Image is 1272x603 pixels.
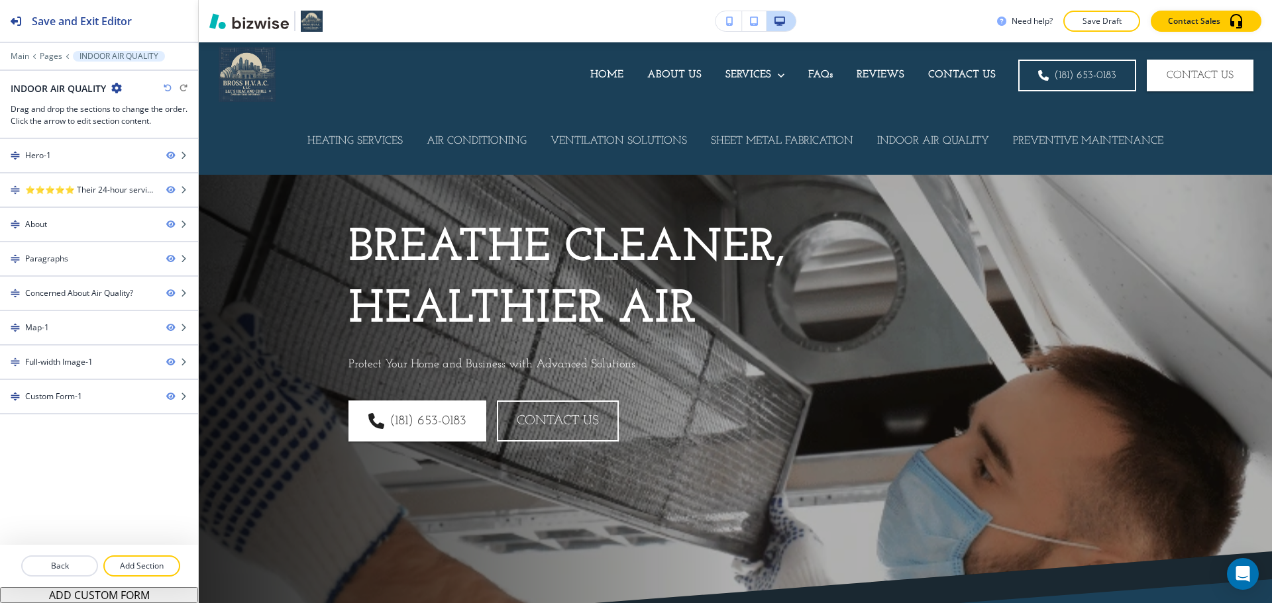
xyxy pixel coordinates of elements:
img: Drag [11,323,20,332]
img: Drag [11,392,20,401]
div: Map-1 [25,322,49,334]
div: Open Intercom Messenger [1227,558,1259,590]
div: Hero-1 [25,150,51,162]
a: (181) 653-0183 [348,400,486,441]
button: CONTACT US [497,400,619,441]
button: Pages [40,52,62,61]
p: REVIEWS [857,68,904,83]
button: Main [11,52,29,61]
img: Drag [11,357,20,367]
img: Drag [11,289,20,298]
p: Contact Sales [1168,15,1220,27]
button: Contact Us [1147,60,1253,91]
p: Protect Your Home and Business with Advanced Solutions [348,357,921,374]
div: Full-width Image-1 [25,356,93,368]
strong: Breathe Cleaner, Healthier Air [348,225,799,334]
button: Save Draft [1063,11,1140,32]
div: Concerned About Air Quality? [25,287,133,299]
p: FAQs [808,68,833,83]
img: Drag [11,220,20,229]
div: Paragraphs [25,253,68,265]
p: ABOUT US [647,68,702,83]
button: Back [21,555,98,577]
p: CONTACT US [928,68,996,83]
p: INDOOR AIR QUALITY [79,52,158,61]
p: Save Draft [1081,15,1123,27]
div: Custom Form-1 [25,391,82,402]
h2: INDOOR AIR QUALITY [11,81,106,95]
button: Contact Sales [1151,11,1261,32]
button: Add Section [103,555,180,577]
img: Bizwise Logo [209,13,289,29]
h2: Save and Exit Editor [32,13,132,29]
p: Add Section [105,560,179,572]
img: Brosshvac LLC [219,47,276,103]
h3: Need help? [1012,15,1053,27]
img: Your Logo [301,11,323,32]
img: Drag [11,254,20,263]
div: About [25,218,47,230]
a: (181) 653-0183 [1018,60,1136,91]
p: HOME [590,68,623,83]
p: SERVICES [725,68,771,83]
h3: Drag and drop the sections to change the order. Click the arrow to edit section content. [11,103,187,127]
div: ⭐⭐⭐⭐⭐ Their 24-hour service is a blessing! Brosshvac came out in the middle of the night to fix o... [25,184,156,196]
button: INDOOR AIR QUALITY [73,51,165,62]
img: Drag [11,185,20,195]
img: Drag [11,151,20,160]
p: Back [23,560,97,572]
